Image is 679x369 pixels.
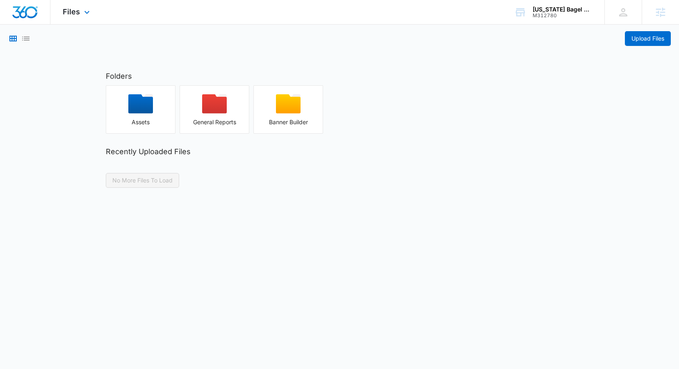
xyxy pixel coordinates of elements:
span: Upload Files [631,34,664,43]
button: General Reports [180,85,249,134]
button: Upload Files [625,31,671,46]
div: Banner Builder [254,119,323,125]
button: Grid View [8,34,18,43]
h2: Folders [106,71,573,82]
div: Assets [106,119,175,125]
h2: Recently Uploaded Files [106,146,573,157]
span: Files [63,7,80,16]
button: Banner Builder [253,85,323,134]
div: account id [533,13,592,18]
div: General Reports [180,119,249,125]
button: No More Files To Load [106,173,179,188]
div: account name [533,6,592,13]
button: List View [21,34,31,43]
button: Assets [106,85,175,134]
